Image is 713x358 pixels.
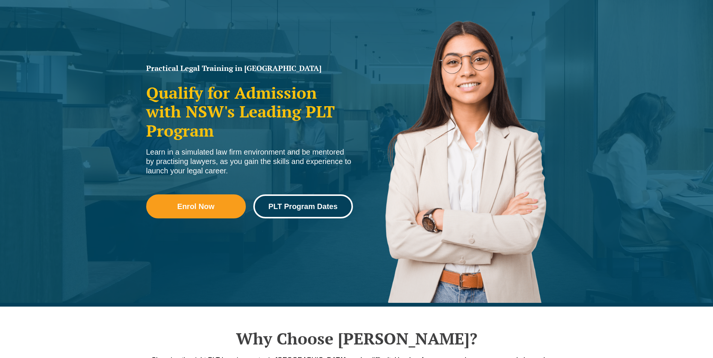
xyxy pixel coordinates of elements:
[142,329,571,348] h2: Why Choose [PERSON_NAME]?
[146,83,353,140] h2: Qualify for Admission with NSW's Leading PLT Program
[268,203,338,210] span: PLT Program Dates
[253,194,353,218] a: PLT Program Dates
[146,194,246,218] a: Enrol Now
[177,203,215,210] span: Enrol Now
[146,65,353,72] h1: Practical Legal Training in [GEOGRAPHIC_DATA]
[146,147,353,176] div: Learn in a simulated law firm environment and be mentored by practising lawyers, as you gain the ...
